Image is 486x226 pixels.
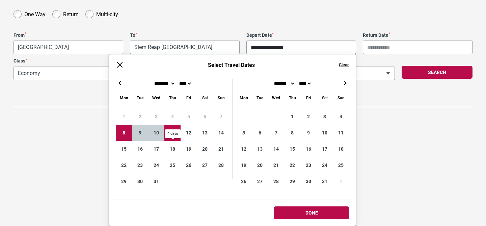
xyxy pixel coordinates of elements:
div: 26 [236,173,252,190]
div: Saturday [317,94,333,102]
button: Search [402,66,473,79]
span: Siem Reap, Cambodia [130,41,239,54]
div: 10 [317,125,333,141]
div: 22 [116,157,132,173]
div: 5 [236,125,252,141]
div: 27 [252,173,268,190]
div: 9 [300,125,317,141]
div: 26 [181,157,197,173]
div: 31 [317,173,333,190]
span: Economy [14,67,200,80]
div: 11 [164,125,181,141]
div: Wednesday [268,94,284,102]
button: Done [274,206,349,219]
button: ← [116,79,124,87]
div: Wednesday [148,94,164,102]
button: → [341,79,349,87]
div: Friday [300,94,317,102]
div: 28 [213,157,229,173]
div: 29 [116,173,132,190]
div: Sunday [333,94,349,102]
div: 3 [317,108,333,125]
div: 21 [268,157,284,173]
div: 15 [284,141,300,157]
span: Economy [13,67,201,80]
div: 16 [300,141,317,157]
div: 8 [284,125,300,141]
div: 20 [197,141,213,157]
div: 8 [116,125,132,141]
div: 14 [268,141,284,157]
label: Class [13,58,201,64]
label: Return Date [363,32,473,38]
div: 25 [164,157,181,173]
div: 14 [213,125,229,141]
span: Phnom Penh, Cambodia [14,41,123,54]
div: 13 [252,141,268,157]
div: 21 [213,141,229,157]
div: Saturday [197,94,213,102]
div: 24 [148,157,164,173]
div: 2 [300,108,317,125]
span: Phnom Penh, Cambodia [13,41,123,54]
div: Friday [181,94,197,102]
div: Monday [236,94,252,102]
div: 1 [333,173,349,190]
div: 17 [317,141,333,157]
div: 4 [333,108,349,125]
div: 19 [236,157,252,173]
button: Clear [339,62,349,68]
div: Thursday [164,94,181,102]
div: 17 [148,141,164,157]
label: Depart Date [246,32,356,38]
div: 12 [236,141,252,157]
div: Thursday [284,94,300,102]
div: 10 [148,125,164,141]
div: 25 [333,157,349,173]
div: Monday [116,94,132,102]
div: 1 [284,108,300,125]
label: Multi-city [96,9,118,18]
label: From [13,32,123,38]
div: 31 [148,173,164,190]
div: 15 [116,141,132,157]
div: 16 [132,141,148,157]
div: Sunday [213,94,229,102]
h6: Select Travel Dates [131,62,332,68]
div: 13 [197,125,213,141]
div: 11 [333,125,349,141]
div: 28 [268,173,284,190]
div: 12 [181,125,197,141]
div: 7 [268,125,284,141]
span: Siem Reap, Cambodia [130,41,240,54]
label: Return [63,9,79,18]
div: 19 [181,141,197,157]
div: 6 [252,125,268,141]
div: 9 [132,125,148,141]
div: 23 [300,157,317,173]
label: One Way [24,9,46,18]
div: 20 [252,157,268,173]
div: 24 [317,157,333,173]
div: 18 [333,141,349,157]
div: 29 [284,173,300,190]
label: To [130,32,240,38]
div: 30 [132,173,148,190]
div: Tuesday [252,94,268,102]
div: 23 [132,157,148,173]
div: 22 [284,157,300,173]
div: 18 [164,141,181,157]
div: 30 [300,173,317,190]
div: Tuesday [132,94,148,102]
div: 27 [197,157,213,173]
